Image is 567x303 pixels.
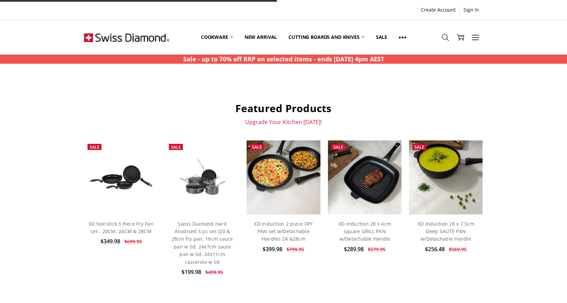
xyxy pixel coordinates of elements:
[425,245,445,253] span: $256.48
[171,144,181,150] span: Sale
[283,22,370,52] a: Cutting boards and knives
[84,140,158,214] a: XD Nonstick 3 Piece Fry Pan set - 20CM, 24CM & 28CM
[368,246,385,253] span: $579.95
[239,22,283,52] a: New arrival
[195,22,239,52] a: Cookware
[338,221,391,242] a: XD Induction 28 x 4cm square GRILL PAN w/Detachable Handle
[182,268,201,276] span: $199.98
[393,22,412,53] a: Show All
[89,221,154,234] a: XD Nonstick 3 Piece Fry Pan set - 20CM, 24CM & 28CM
[370,22,393,52] a: Sale
[252,144,262,150] span: Sale
[84,159,158,196] img: XD Nonstick 3 Piece Fry Pan set - 20CM, 24CM & 28CM
[166,140,239,214] a: Swiss Diamond Hard Anodised 5 pc set (20 & 28cm fry pan, 16cm sauce pan w lid, 24x7cm saute pan w...
[254,221,313,242] a: XD Induction 2 piece FRY PAN set w/Detachable Handles 24 &28cm
[84,119,483,125] p: Upgrade Your Kitchen [DATE]!
[414,144,424,150] span: Sale
[124,238,142,245] span: $699.95
[84,20,169,55] img: Free Shipping On Every Order
[328,140,401,214] img: XD Induction 28 x 4cm square GRILL PAN w/Detachable Handle
[263,245,282,253] span: $399.98
[183,55,384,63] strong: Sale - up to 70% off RRP on selected items - ends [DATE] 4pm AEST
[100,238,120,245] span: $349.98
[90,144,99,150] span: Sale
[205,269,223,275] span: $499.95
[166,153,239,202] img: Swiss Diamond Hard Anodised 5 pc set (20 & 28cm fry pan, 16cm sauce pan w lid, 24x7cm saute pan w...
[344,245,364,253] span: $289.98
[460,5,483,15] a: Sign In
[84,102,483,115] h2: Featured Products
[172,221,233,265] a: Swiss Diamond Hard Anodised 5 pc set (20 & 28cm fry pan, 16cm sauce pan w lid, 24x7cm saute pan w...
[286,246,304,253] span: $799.95
[418,221,474,242] a: XD Induction 28 x 7.5cm Deep SAUTE PAN w/Detachable Handle
[333,144,343,150] span: Sale
[449,246,467,253] span: $569.95
[417,5,459,15] a: Create Account
[247,140,320,214] img: XD Induction 2 piece FRY PAN set w/Detachable Handles 24 &28cm
[409,140,483,214] img: XD Induction 28 x 7.5cm Deep SAUTE PAN w/Detachable Handle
